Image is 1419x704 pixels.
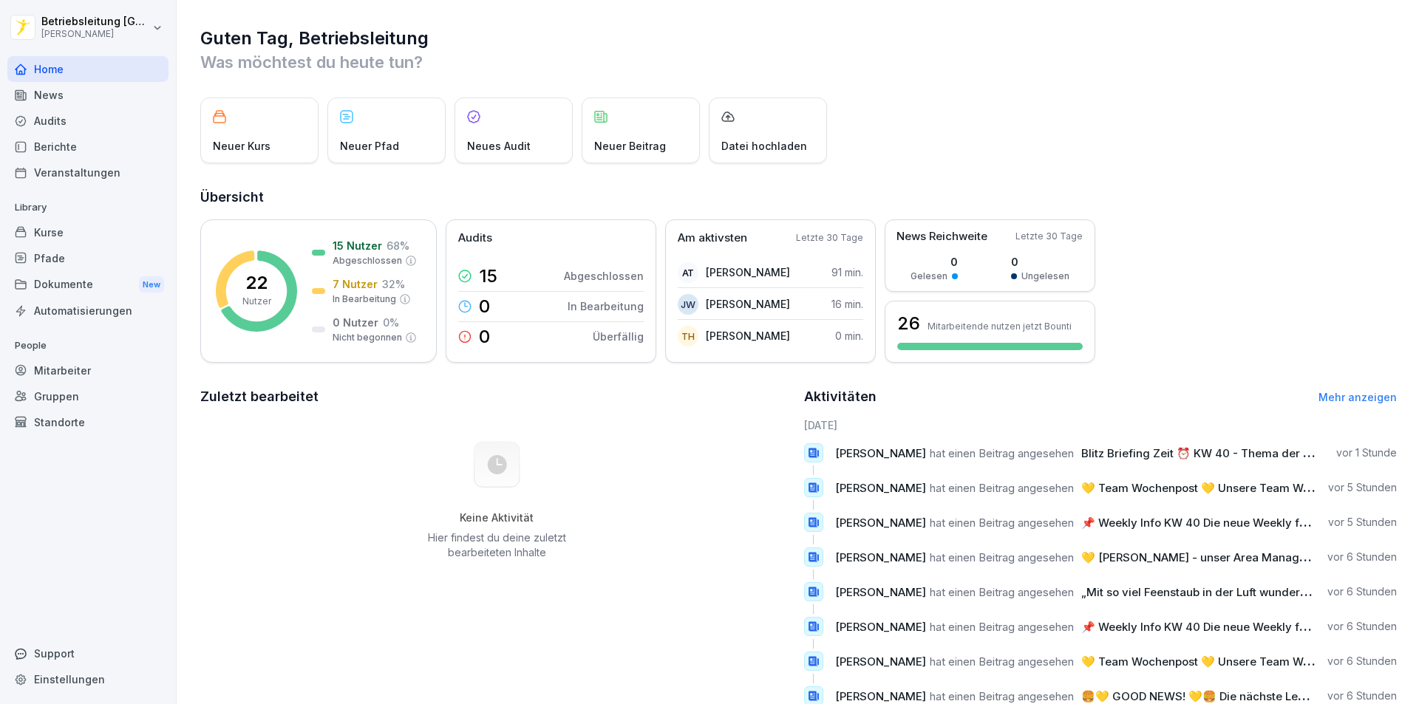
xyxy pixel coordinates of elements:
p: People [7,334,169,358]
span: hat einen Beitrag angesehen [930,585,1074,599]
div: Dokumente [7,271,169,298]
p: 0 Nutzer [333,315,378,330]
div: Kurse [7,219,169,245]
a: Mitarbeiter [7,358,169,383]
h2: Zuletzt bearbeitet [200,386,794,407]
div: New [139,276,164,293]
p: 0 [1011,254,1069,270]
p: In Bearbeitung [333,293,396,306]
p: [PERSON_NAME] [41,29,149,39]
p: vor 6 Stunden [1327,550,1397,564]
span: hat einen Beitrag angesehen [930,446,1074,460]
a: News [7,82,169,108]
a: Veranstaltungen [7,160,169,185]
a: Berichte [7,134,169,160]
p: 0 [479,328,490,346]
p: 0 min. [835,328,863,344]
p: Mitarbeitende nutzen jetzt Bounti [928,321,1072,332]
p: 0 % [383,315,399,330]
p: vor 6 Stunden [1327,619,1397,634]
div: Einstellungen [7,666,169,692]
p: vor 5 Stunden [1328,480,1397,495]
a: Pfade [7,245,169,271]
span: [PERSON_NAME] [835,481,926,495]
p: 16 min. [831,296,863,312]
a: Home [7,56,169,82]
p: [PERSON_NAME] [706,328,790,344]
p: vor 6 Stunden [1327,688,1397,703]
h2: Übersicht [200,187,1397,208]
p: Letzte 30 Tage [1015,230,1083,243]
p: Audits [458,230,492,247]
p: 91 min. [831,264,863,280]
p: Datei hochladen [721,138,807,154]
p: Ungelesen [1021,270,1069,283]
p: vor 6 Stunden [1327,654,1397,669]
p: 15 Nutzer [333,238,382,253]
p: Letzte 30 Tage [796,231,863,245]
p: Abgeschlossen [333,254,402,267]
p: vor 1 Stunde [1336,445,1397,460]
a: Automatisierungen [7,298,169,324]
span: hat einen Beitrag angesehen [930,481,1074,495]
h5: Keine Aktivität [422,511,571,524]
h6: [DATE] [804,417,1398,433]
div: JW [678,294,698,315]
span: [PERSON_NAME] [835,516,926,530]
p: Betriebsleitung [GEOGRAPHIC_DATA] [41,16,149,28]
p: 68 % [387,238,409,253]
span: hat einen Beitrag angesehen [930,689,1074,703]
p: Neues Audit [467,138,531,154]
span: [PERSON_NAME] [835,550,926,564]
p: Überfällig [593,329,644,344]
h3: 26 [897,311,920,336]
div: Support [7,640,169,666]
p: 7 Nutzer [333,276,378,292]
p: 32 % [382,276,405,292]
p: Library [7,196,169,219]
p: Am aktivsten [678,230,747,247]
p: [PERSON_NAME] [706,296,790,312]
p: Nutzer [242,295,271,308]
p: News Reichweite [896,228,987,245]
span: [PERSON_NAME] [835,689,926,703]
span: [PERSON_NAME] [835,620,926,634]
p: Neuer Pfad [340,138,399,154]
span: hat einen Beitrag angesehen [930,550,1074,564]
a: DokumenteNew [7,271,169,298]
a: Standorte [7,409,169,435]
p: vor 6 Stunden [1327,584,1397,599]
a: Gruppen [7,383,169,409]
p: 0 [479,298,490,315]
h1: Guten Tag, Betriebsleitung [200,27,1397,50]
h2: Aktivitäten [804,386,877,407]
p: Was möchtest du heute tun? [200,50,1397,74]
p: 0 [911,254,958,270]
p: Nicht begonnen [333,331,402,344]
div: TH [678,326,698,346]
p: 15 [479,267,497,285]
span: [PERSON_NAME] [835,655,926,669]
p: Hier findest du deine zuletzt bearbeiteten Inhalte [422,530,571,560]
p: Neuer Kurs [213,138,270,154]
a: Audits [7,108,169,134]
p: In Bearbeitung [568,298,644,314]
div: AT [678,262,698,283]
span: [PERSON_NAME] [835,585,926,599]
p: Gelesen [911,270,947,283]
span: [PERSON_NAME] [835,446,926,460]
p: Neuer Beitrag [594,138,666,154]
p: 22 [245,274,268,292]
a: Mehr anzeigen [1318,391,1397,403]
span: hat einen Beitrag angesehen [930,516,1074,530]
